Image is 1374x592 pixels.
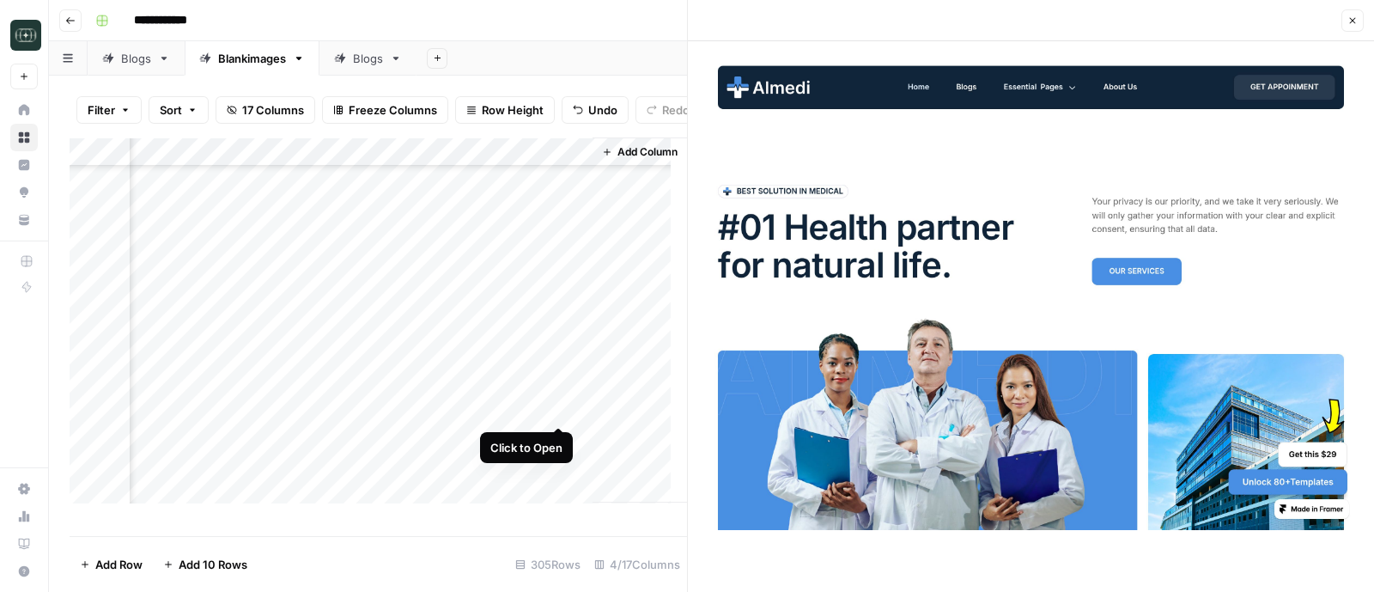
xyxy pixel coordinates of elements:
div: Blogs [353,50,383,67]
div: 4/17 Columns [587,551,687,578]
div: Blankimages [218,50,286,67]
span: Filter [88,101,115,119]
div: 305 Rows [508,551,587,578]
a: Opportunities [10,179,38,206]
span: Row Height [482,101,544,119]
span: Add 10 Rows [179,556,247,573]
a: Your Data [10,206,38,234]
div: Blogs [121,50,151,67]
button: Row Height [455,96,555,124]
div: Click to Open [490,439,562,456]
button: Help + Support [10,558,38,585]
a: Settings [10,475,38,503]
a: Learning Hub [10,530,38,558]
button: Filter [76,96,142,124]
button: Undo [562,96,629,124]
img: Catalyst Logo [10,20,41,51]
button: Add Row [70,551,153,578]
a: Blogs [319,41,416,76]
img: Row/Cell [702,55,1360,530]
a: Blankimages [185,41,319,76]
span: Redo [662,101,690,119]
span: Add Row [95,556,143,573]
span: Freeze Columns [349,101,437,119]
a: Blogs [88,41,185,76]
a: Insights [10,151,38,179]
span: 17 Columns [242,101,304,119]
a: Home [10,96,38,124]
button: Sort [149,96,209,124]
button: Freeze Columns [322,96,448,124]
span: Undo [588,101,617,119]
button: Workspace: Catalyst [10,14,38,57]
span: Add Column [617,144,678,160]
a: Usage [10,503,38,530]
button: Redo [635,96,701,124]
button: Add Column [595,141,684,163]
button: Add 10 Rows [153,551,258,578]
button: 17 Columns [216,96,315,124]
span: Sort [160,101,182,119]
a: Browse [10,124,38,151]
